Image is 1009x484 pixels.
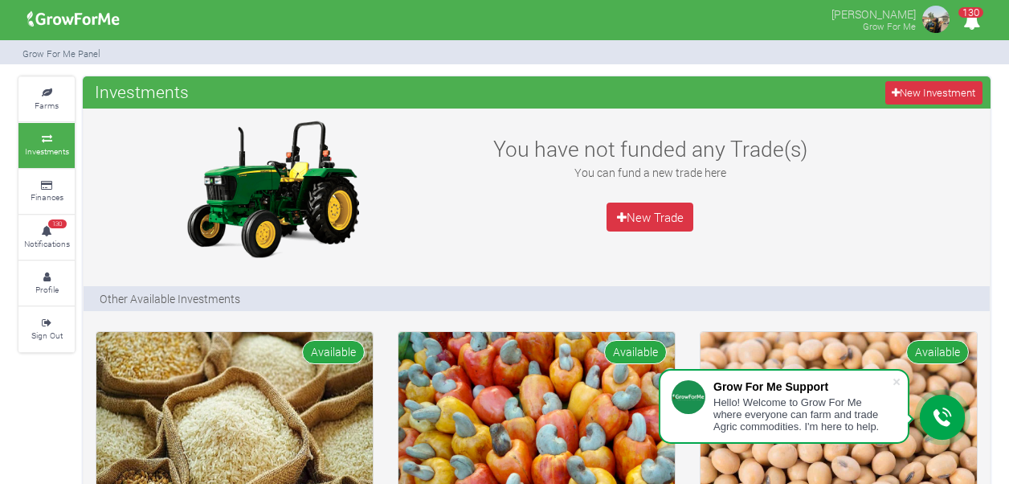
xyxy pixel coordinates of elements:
a: Investments [18,123,75,167]
p: Other Available Investments [100,290,240,307]
div: Grow For Me Support [713,380,892,393]
a: New Investment [885,81,982,105]
span: Available [604,340,667,363]
p: You can fund a new trade here [476,164,824,181]
a: 130 [956,15,987,31]
div: Hello! Welcome to Grow For Me where everyone can farm and trade Agric commodities. I'm here to help. [713,396,892,433]
span: 130 [958,7,983,18]
a: New Trade [607,203,693,232]
small: Profile [35,284,59,295]
i: Notifications [956,3,987,39]
a: Profile [18,261,75,306]
small: Grow For Me [863,20,916,32]
img: growforme image [920,3,952,35]
h3: You have not funded any Trade(s) [476,136,824,162]
img: growforme image [172,117,373,261]
a: Sign Out [18,307,75,351]
small: Notifications [24,238,70,249]
small: Investments [25,146,69,157]
a: 130 Notifications [18,215,75,260]
span: Investments [91,76,193,108]
small: Grow For Me Panel [22,47,100,59]
img: growforme image [22,3,125,35]
a: Farms [18,77,75,121]
span: Available [302,340,365,363]
a: Finances [18,170,75,214]
small: Farms [35,100,59,111]
span: 130 [48,219,67,229]
small: Finances [31,191,63,203]
p: [PERSON_NAME] [831,3,916,23]
small: Sign Out [31,330,63,341]
span: Available [906,340,969,363]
